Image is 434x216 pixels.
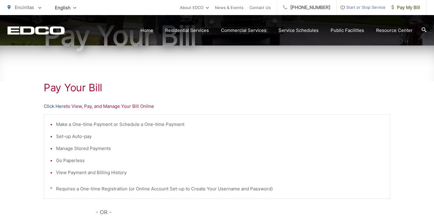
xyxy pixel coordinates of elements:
[50,185,384,193] p: * Requires a One-time Registration (or Online Account Set-up to Create Your Username and Password)
[56,145,384,152] li: Manage Stored Payments
[278,27,319,34] a: Service Schedules
[44,103,66,110] a: Click Here
[165,27,209,34] a: Residential Services
[180,4,209,11] a: About EDCO
[331,27,364,34] a: Public Facilities
[221,27,266,34] a: Commercial Services
[392,4,420,11] span: Pay My Bill
[215,4,244,11] a: News & Events
[140,27,153,34] a: Home
[56,157,384,164] li: Go Paperless
[250,4,271,11] a: Contact Us
[44,103,390,110] p: to View, Pay, and Manage Your Bill Online
[15,5,34,10] span: Encinitas
[376,27,413,34] a: Resource Center
[56,133,384,140] li: Set-up Auto-pay
[44,82,390,94] h1: Pay Your Bill
[56,121,384,128] li: Make a One-time Payment or Schedule a One-time Payment
[50,2,81,13] span: English
[56,169,384,176] li: View Payment and Billing History
[8,26,65,35] a: EDCD logo. Return to the homepage.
